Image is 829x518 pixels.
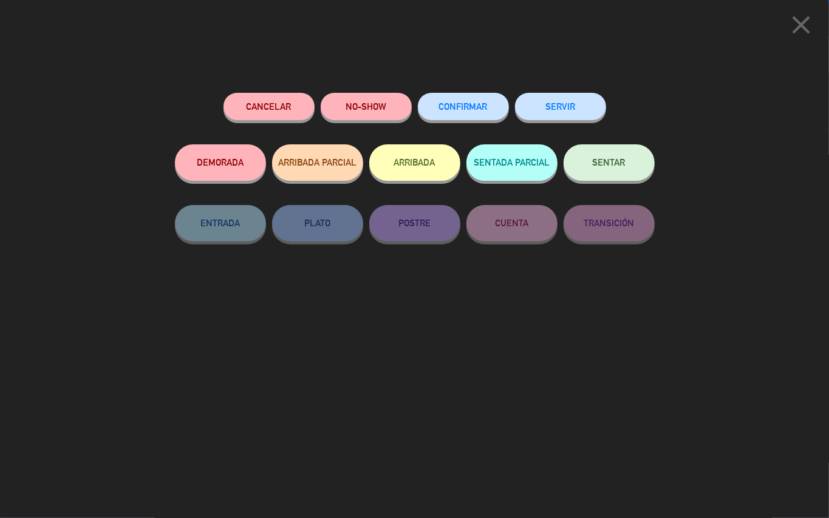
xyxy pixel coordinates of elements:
[564,205,655,241] button: TRANSICIÓN
[418,93,509,120] button: CONFIRMAR
[564,144,655,181] button: SENTAR
[439,101,488,112] span: CONFIRMAR
[175,205,266,241] button: ENTRADA
[593,157,626,167] span: SENTAR
[223,93,315,120] button: Cancelar
[369,144,460,181] button: ARRIBADA
[175,144,266,181] button: DEMORADA
[786,10,816,40] i: close
[321,93,412,120] button: NO-SHOW
[272,144,363,181] button: ARRIBADA PARCIAL
[272,205,363,241] button: PLATO
[369,205,460,241] button: POSTRE
[466,144,558,181] button: SENTADA PARCIAL
[515,93,606,120] button: SERVIR
[466,205,558,241] button: CUENTA
[278,157,357,167] span: ARRIBADA PARCIAL
[782,9,820,45] button: close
